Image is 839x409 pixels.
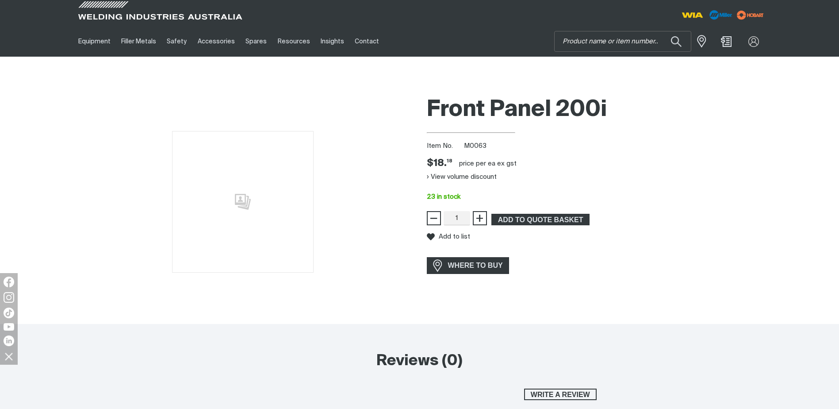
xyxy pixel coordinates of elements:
a: Accessories [192,26,240,57]
div: price per EA [459,159,495,168]
img: TikTok [4,308,14,318]
a: Resources [272,26,315,57]
h1: Front Panel 200i [427,96,766,124]
img: miller [734,8,766,22]
span: ADD TO QUOTE BASKET [492,214,589,225]
img: Instagram [4,292,14,303]
button: Write a review [524,389,597,400]
button: Search products [661,31,691,52]
input: Product name or item number... [555,31,691,51]
a: Spares [240,26,272,57]
a: Safety [161,26,192,57]
span: Write a review [525,389,596,400]
a: WHERE TO BUY [427,257,510,274]
button: View volume discount [427,170,497,184]
img: hide socials [1,349,16,364]
a: Filler Metals [116,26,161,57]
nav: Main [73,26,593,57]
a: Contact [349,26,384,57]
img: YouTube [4,323,14,331]
span: Item No. [427,141,463,151]
img: LinkedIn [4,336,14,346]
a: Insights [315,26,349,57]
span: − [429,211,438,226]
span: 23 in stock [427,193,460,200]
span: $18. [427,157,452,170]
a: Equipment [73,26,116,57]
sup: 18 [447,158,452,163]
button: Add Front Panel 200i to the shopping cart [491,214,590,225]
div: ex gst [497,159,517,168]
a: Shopping cart (0 product(s)) [719,36,733,47]
div: Price [427,157,452,170]
span: M0063 [464,143,487,149]
img: No image for this product [172,131,314,273]
img: Facebook [4,277,14,287]
h2: Reviews (0) [243,351,597,371]
button: Add to list [427,233,470,241]
span: Add to list [439,233,470,240]
span: + [475,211,484,226]
span: WHERE TO BUY [442,259,509,273]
